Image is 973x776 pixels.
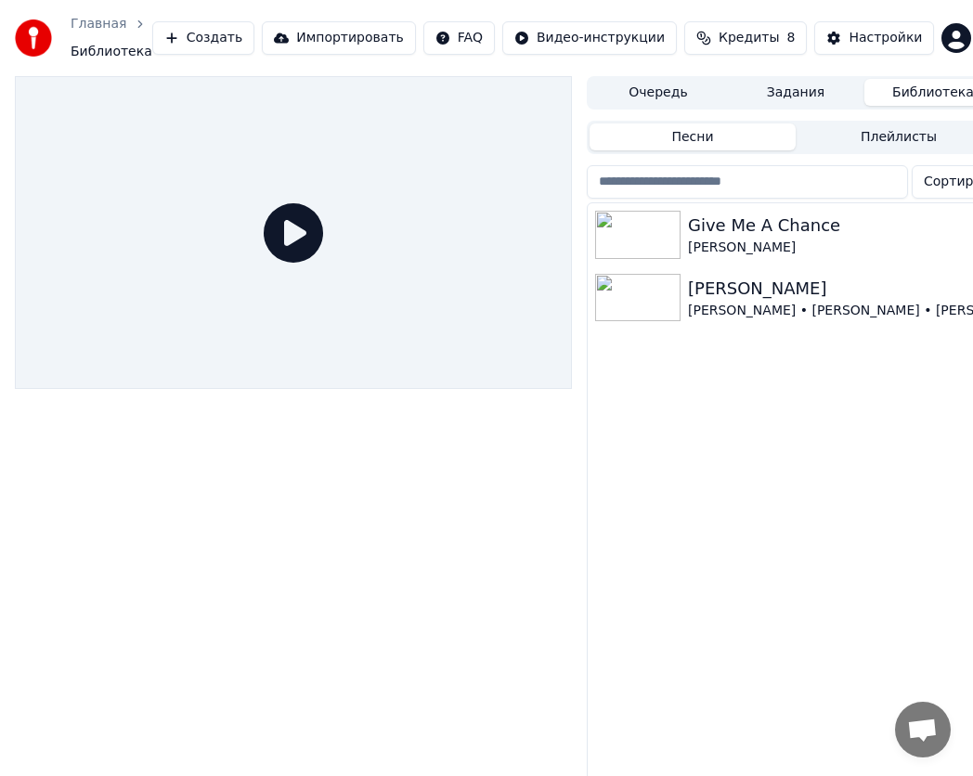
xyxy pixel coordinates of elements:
button: Видео-инструкции [502,21,677,55]
div: Открытый чат [895,702,951,757]
img: youka [15,19,52,57]
button: Очередь [590,79,727,106]
span: Кредиты [719,29,779,47]
a: Главная [71,15,126,33]
div: Настройки [849,29,922,47]
button: FAQ [423,21,495,55]
span: Библиотека [71,43,152,61]
button: Песни [590,123,796,150]
button: Создать [152,21,254,55]
button: Настройки [814,21,934,55]
nav: breadcrumb [71,15,152,61]
button: Задания [727,79,864,106]
button: Импортировать [262,21,416,55]
span: 8 [786,29,795,47]
button: Кредиты8 [684,21,807,55]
